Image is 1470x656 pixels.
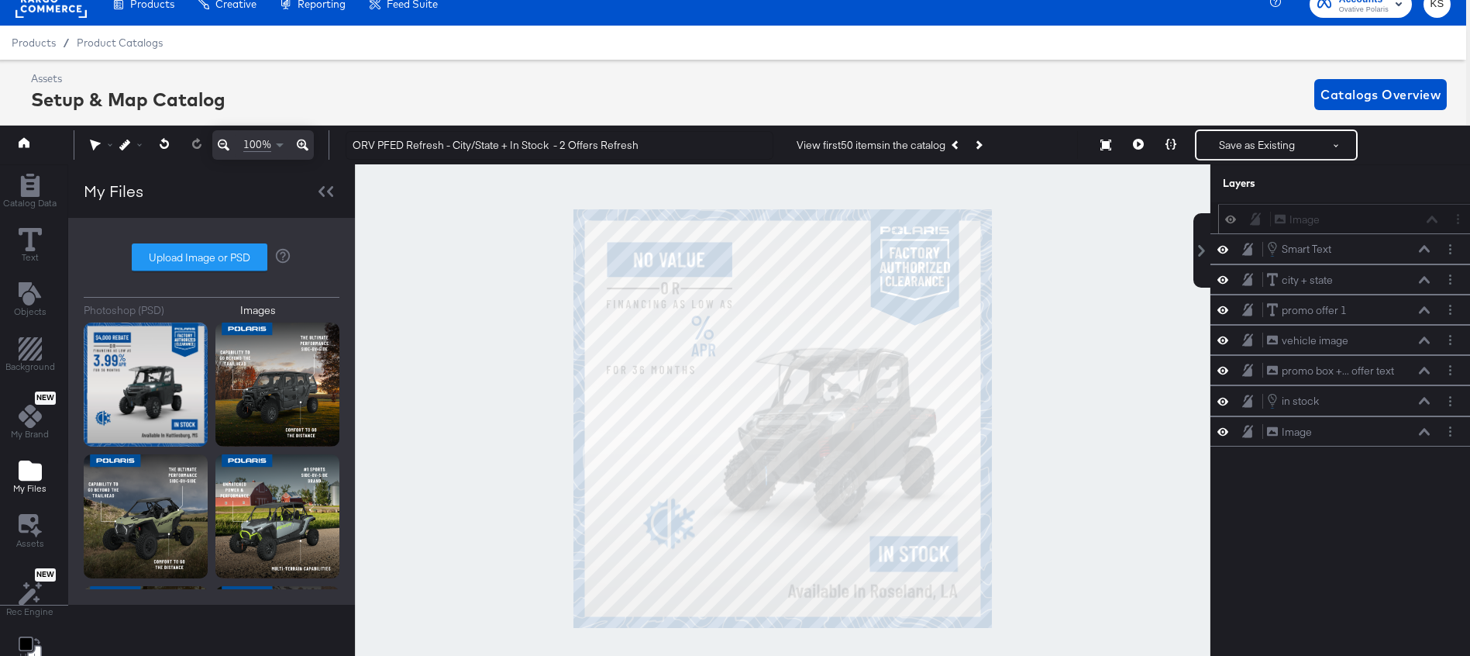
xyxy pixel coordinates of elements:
[1210,295,1470,325] div: promo offer 1Layer Options
[1339,4,1389,16] span: Ovative Polaris
[1282,425,1312,440] div: Image
[1266,424,1313,440] button: Image
[1266,240,1332,257] button: Smart Text
[84,303,164,318] div: Photoshop (PSD)
[240,303,340,318] button: Images
[31,86,225,112] div: Setup & Map Catalog
[797,138,945,153] div: View first 50 items in the catalog
[1266,392,1320,409] button: in stock
[22,251,39,264] span: Text
[14,306,46,318] span: Objects
[6,606,53,618] span: Rec Engine
[1266,333,1349,349] button: vehicle image
[11,428,49,440] span: My Brand
[1210,325,1470,355] div: vehicle imageLayer Options
[1266,302,1348,319] button: promo offer 1
[240,303,276,318] div: Images
[945,131,967,159] button: Previous Product
[3,197,57,209] span: Catalog Data
[5,361,55,373] span: Background
[1282,303,1347,318] div: promo offer 1
[1282,242,1331,257] div: Smart Text
[1282,333,1348,348] div: vehicle image
[77,36,163,49] a: Product Catalogs
[967,131,989,159] button: Next Product
[56,36,77,49] span: /
[1210,264,1470,295] div: city + stateLayer Options
[84,180,143,202] div: My Files
[1314,79,1447,110] button: Catalogs Overview
[1282,273,1333,288] div: city + state
[1282,394,1319,409] div: in stock
[1210,385,1470,416] div: in stockLayer Options
[243,137,271,152] span: 100%
[1210,355,1470,385] div: promo box +... offer textLayer Options
[12,36,56,49] span: Products
[1223,176,1381,191] div: Layers
[1289,212,1320,227] div: Image
[4,455,56,499] button: Add Files
[13,482,46,495] span: My Files
[84,303,229,318] button: Photoshop (PSD)
[1266,363,1395,379] button: promo box +... offer text
[1210,233,1470,264] div: Smart TextLayer Options
[1210,416,1470,447] div: ImageLayer Options
[1282,364,1394,378] div: promo box +... offer text
[1274,212,1320,228] button: Image
[1266,272,1334,288] button: city + state
[16,537,44,550] span: Assets
[35,570,56,580] span: New
[1320,84,1441,105] span: Catalogs Overview
[2,388,58,445] button: NewMy Brand
[1196,131,1317,159] button: Save as Existing
[35,393,56,403] span: New
[31,71,225,86] div: Assets
[7,509,53,554] button: Assets
[5,279,56,323] button: Add Text
[9,225,51,269] button: Text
